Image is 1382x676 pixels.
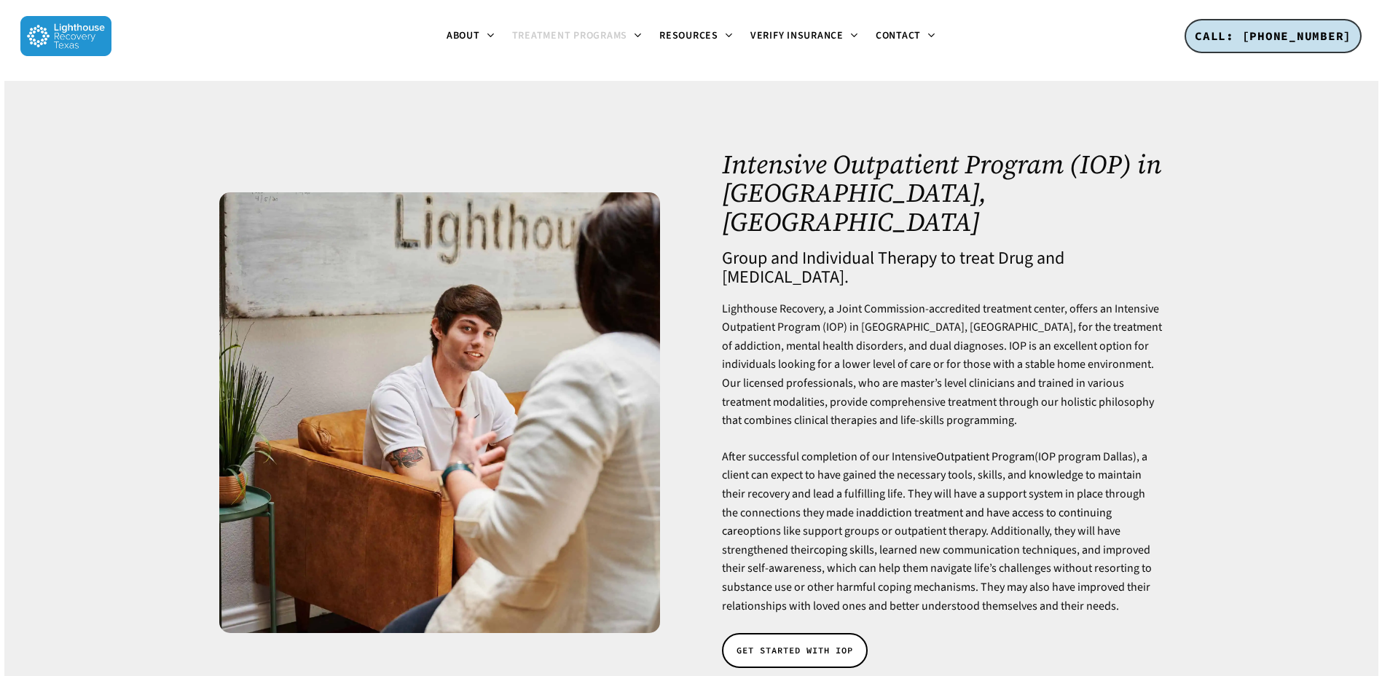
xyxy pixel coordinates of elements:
span: Contact [876,28,921,43]
a: About [438,31,503,42]
span: Resources [659,28,718,43]
span: CALL: [PHONE_NUMBER] [1195,28,1351,43]
a: Contact [867,31,944,42]
a: addiction treatment and have access to continuing care [722,505,1112,540]
a: GET STARTED WITH IOP [722,633,868,668]
span: Treatment Programs [512,28,628,43]
h1: Intensive Outpatient Program (IOP) in [GEOGRAPHIC_DATA], [GEOGRAPHIC_DATA] [722,150,1163,237]
span: About [447,28,480,43]
img: Lighthouse Recovery Texas [20,16,111,56]
a: CALL: [PHONE_NUMBER] [1185,19,1362,54]
a: Outpatient Program [936,449,1034,465]
p: After successful completion of our Intensive (IOP program Dallas), a client can expect to have ga... [722,448,1163,616]
p: Lighthouse Recovery, a Joint Commission-accredited treatment center, offers an Intensive Outpatie... [722,300,1163,448]
a: Resources [651,31,742,42]
span: GET STARTED WITH IOP [737,643,853,658]
h4: Group and Individual Therapy to treat Drug and [MEDICAL_DATA]. [722,249,1163,287]
a: coping skills [814,542,874,558]
span: Verify Insurance [750,28,844,43]
a: Verify Insurance [742,31,867,42]
a: Treatment Programs [503,31,651,42]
